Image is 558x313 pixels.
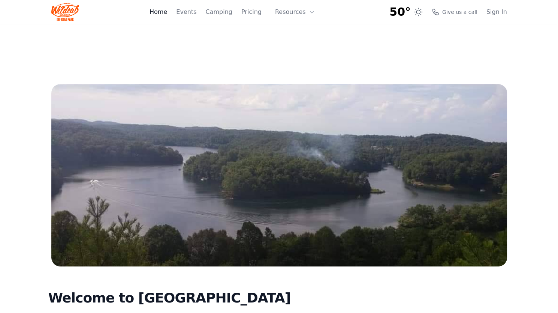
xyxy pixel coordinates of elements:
[176,8,196,17] a: Events
[241,8,262,17] a: Pricing
[486,8,507,17] a: Sign In
[48,290,432,305] h2: Welcome to [GEOGRAPHIC_DATA]
[442,8,477,16] span: Give us a call
[150,8,167,17] a: Home
[51,3,79,21] img: Wildcat Logo
[432,8,477,16] a: Give us a call
[389,5,411,19] span: 50°
[271,5,319,20] button: Resources
[205,8,232,17] a: Camping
